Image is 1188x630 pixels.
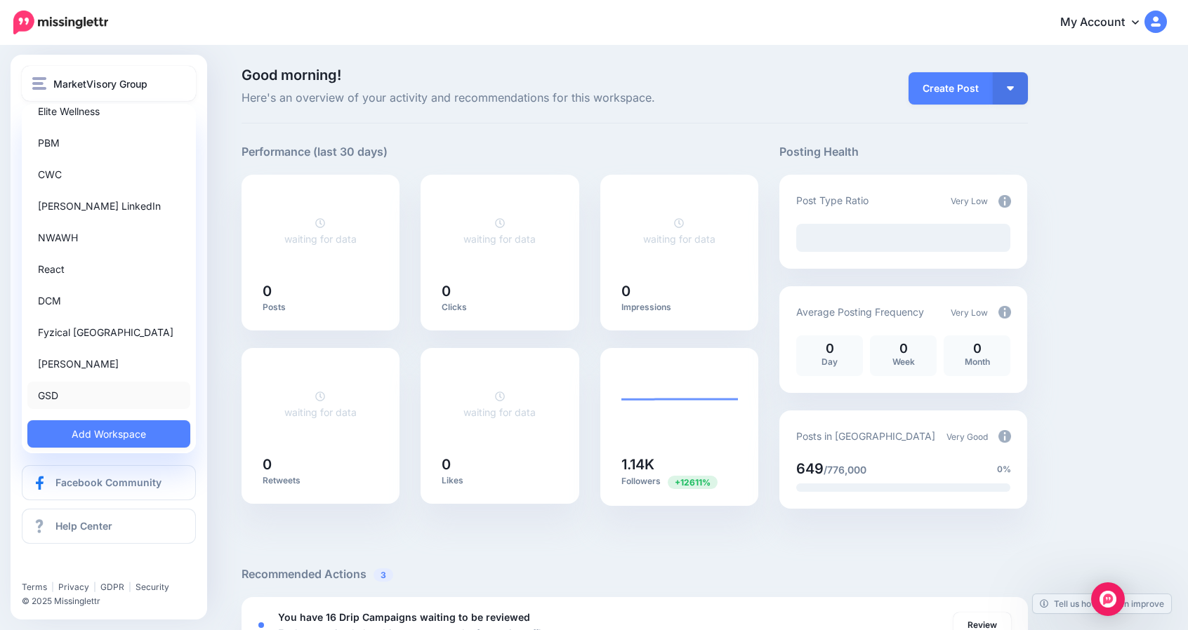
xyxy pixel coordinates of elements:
span: MarketVisory Group [53,76,147,92]
img: info-circle-grey.png [998,306,1011,319]
a: Fyzical [GEOGRAPHIC_DATA] [27,319,190,346]
img: info-circle-grey.png [998,195,1011,208]
span: Month [965,356,990,367]
div: Open Intercom Messenger [1091,582,1125,616]
p: Impressions [621,302,738,313]
span: Very Low [951,307,988,318]
a: My Account [1046,6,1167,40]
a: Add Workspace [27,420,190,448]
a: Terms [22,582,47,592]
span: | [51,582,54,592]
a: waiting for data [284,217,357,245]
p: Posts [263,302,379,313]
a: Security [136,582,169,592]
iframe: Twitter Follow Button [22,561,128,575]
a: DCM [27,287,190,314]
a: waiting for data [463,390,536,418]
span: /776,000 [824,464,866,476]
a: Facebook Community [22,465,196,500]
a: Help Center [22,509,196,544]
span: 649 [796,460,824,477]
p: Posts in [GEOGRAPHIC_DATA] [796,428,935,444]
a: Elite Wellness [27,98,190,125]
a: React [27,255,190,283]
span: | [128,582,131,592]
h5: Recommended Actions [242,565,1028,583]
a: CWC [27,161,190,188]
p: 0 [877,342,930,355]
span: Week [892,356,915,367]
p: Followers [621,475,738,488]
img: menu.png [32,77,46,90]
h5: Performance (last 30 days) [242,143,388,161]
p: 0 [803,342,856,355]
img: Missinglettr [13,11,108,34]
h5: 0 [621,284,738,298]
a: waiting for data [643,217,715,245]
span: Here's an overview of your activity and recommendations for this workspace. [242,89,759,107]
button: MarketVisory Group [22,66,196,101]
span: Good morning! [242,67,341,83]
a: Tell us how we can improve [1033,594,1171,613]
h5: 0 [263,284,379,298]
a: waiting for data [284,390,357,418]
span: | [93,582,96,592]
h5: 0 [442,284,558,298]
a: Privacy [58,582,89,592]
a: GSD [27,382,190,409]
a: Create Post [909,72,993,105]
span: Facebook Community [55,476,161,488]
span: 0% [997,462,1011,476]
b: You have 16 Drip Campaigns waiting to be reviewed [278,611,530,623]
img: arrow-down-white.png [1007,86,1014,91]
p: 0 [951,342,1003,355]
p: Likes [442,475,558,486]
span: Very Good [946,431,988,442]
h5: Posting Health [779,143,1027,161]
p: Retweets [263,475,379,486]
img: info-circle-grey.png [998,430,1011,443]
span: Help Center [55,520,112,532]
a: PBM [27,129,190,156]
p: Average Posting Frequency [796,304,924,320]
p: Clicks [442,302,558,313]
a: GDPR [100,582,124,592]
a: waiting for data [463,217,536,245]
a: [PERSON_NAME] [27,350,190,377]
span: Previous period: 9 [668,476,718,489]
span: Day [821,356,838,367]
h5: 0 [442,457,558,471]
a: [PERSON_NAME] LinkedIn [27,192,190,220]
span: 3 [374,568,393,582]
h5: 0 [263,457,379,471]
span: Very Low [951,196,988,206]
a: NWAWH [27,224,190,251]
div: <div class='status-dot small red margin-right'></div>Error [258,622,264,628]
li: © 2025 Missinglettr [22,594,204,608]
p: Post Type Ratio [796,192,869,208]
h5: 1.14K [621,457,738,471]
